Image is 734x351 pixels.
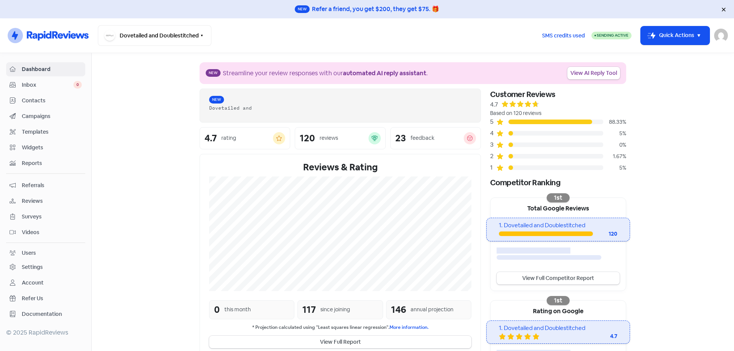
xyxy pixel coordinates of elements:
div: reviews [320,134,338,142]
div: 2 [490,152,496,161]
a: View Full Competitor Report [497,272,620,285]
img: User [714,29,728,42]
a: SMS credits used [536,31,591,39]
div: 120 [593,230,617,238]
div: 4.7 [490,100,498,109]
div: annual projection [411,306,453,314]
div: 1. Dovetailed and Doublestitched [499,221,617,230]
button: View Full Report [209,336,471,348]
div: 5% [603,164,626,172]
span: Campaigns [22,112,82,120]
a: Settings [6,260,85,274]
a: View AI Reply Tool [567,67,620,79]
div: 1st [547,193,570,202]
span: New [295,5,310,13]
div: 23 [395,134,406,143]
div: Competitor Ranking [490,177,626,188]
div: 1. Dovetailed and Doublestitched [499,324,617,333]
span: New [206,69,221,77]
span: Widgets [22,144,82,152]
div: Rating on Google [490,301,626,320]
span: Dashboard [22,65,82,73]
div: 4.7 [205,134,217,143]
a: Surveys [6,210,85,224]
a: Referrals [6,178,85,192]
a: Reviews [6,194,85,208]
span: Contacts [22,97,82,105]
a: Inbox 0 [6,78,85,92]
div: 1st [547,296,570,305]
div: 0 [214,303,220,317]
a: Templates [6,125,85,139]
div: 146 [391,303,406,317]
a: Account [6,276,85,290]
div: rating [221,134,236,142]
span: Surveys [22,213,82,221]
span: Reviews [22,197,82,205]
span: Documentation [22,310,82,318]
div: Customer Reviews [490,89,626,100]
div: 1 [490,163,496,172]
span: SMS credits used [542,32,585,40]
div: 3 [490,140,496,149]
span: New [209,96,224,104]
div: 0% [603,141,626,149]
div: 120 [300,134,315,143]
a: Reports [6,156,85,170]
a: Campaigns [6,109,85,123]
div: Account [22,279,44,287]
div: 4.7 [587,332,617,340]
a: Refer Us [6,291,85,306]
a: Videos [6,225,85,239]
div: 88.33% [603,118,626,126]
a: Users [6,246,85,260]
span: Inbox [22,81,73,89]
div: Settings [22,263,43,271]
div: Dovetailed and [209,104,471,112]
div: Based on 120 reviews [490,109,626,117]
div: feedback [411,134,434,142]
div: since joining [320,306,350,314]
a: 4.7rating [200,127,290,149]
button: Dovetailed and Doublestitched [98,25,211,46]
a: Widgets [6,141,85,155]
div: © 2025 RapidReviews [6,328,85,337]
div: 4 [490,129,496,138]
span: Sending Active [597,33,628,38]
div: 1.67% [603,152,626,160]
b: automated AI reply assistant [343,69,426,77]
div: 5 [490,117,496,126]
small: * Projection calculated using "Least squares linear regression". [209,324,471,331]
button: Quick Actions [641,26,710,45]
div: Streamline your review responses with our . [223,69,428,78]
a: More information. [390,324,429,330]
a: Contacts [6,94,85,108]
span: 0 [73,81,82,89]
a: Dashboard [6,62,85,76]
div: Reviews & Rating [209,160,471,174]
a: 23feedback [390,127,481,149]
span: Videos [22,228,82,236]
div: Users [22,249,36,257]
span: Refer Us [22,294,82,302]
a: Sending Active [591,31,632,40]
div: Refer a friend, you get $200, they get $75. 🎁 [312,5,439,14]
div: 5% [603,129,626,137]
span: Templates [22,128,82,136]
span: Referrals [22,181,82,189]
div: 117 [302,303,316,317]
div: this month [224,306,251,314]
a: 120reviews [295,127,385,149]
a: Documentation [6,307,85,321]
span: Reports [22,159,82,167]
div: Total Google Reviews [490,198,626,218]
